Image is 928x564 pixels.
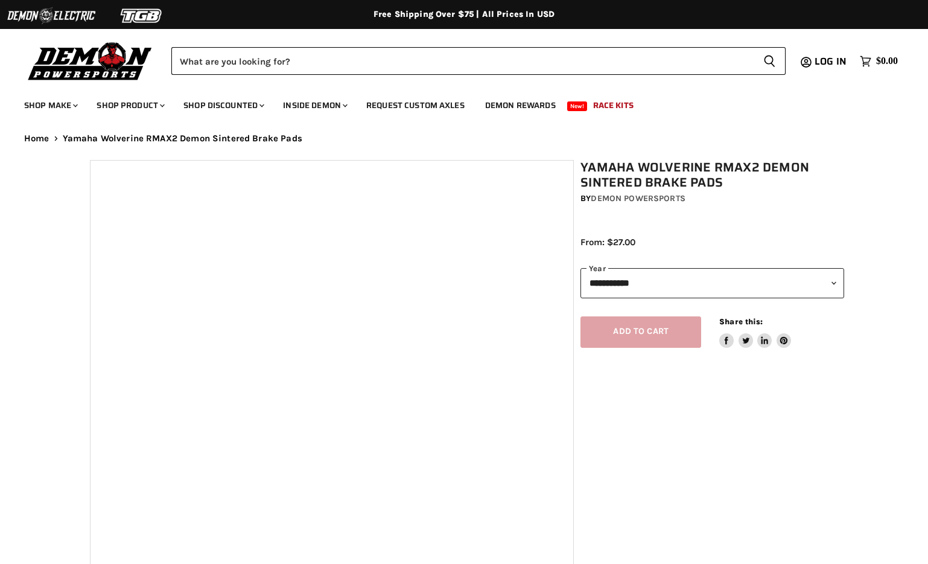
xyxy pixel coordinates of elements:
[357,93,474,118] a: Request Custom Axles
[580,192,844,205] div: by
[754,47,786,75] button: Search
[876,56,898,67] span: $0.00
[63,133,302,144] span: Yamaha Wolverine RMAX2 Demon Sintered Brake Pads
[809,56,854,67] a: Log in
[6,4,97,27] img: Demon Electric Logo 2
[15,88,895,118] ul: Main menu
[854,53,904,70] a: $0.00
[580,160,844,190] h1: Yamaha Wolverine RMAX2 Demon Sintered Brake Pads
[274,93,355,118] a: Inside Demon
[171,47,754,75] input: Search
[719,317,763,326] span: Share this:
[580,268,844,298] select: year
[15,93,85,118] a: Shop Make
[580,237,635,248] span: From: $27.00
[584,93,643,118] a: Race Kits
[591,193,685,203] a: Demon Powersports
[567,101,588,111] span: New!
[97,4,187,27] img: TGB Logo 2
[815,54,847,69] span: Log in
[87,93,172,118] a: Shop Product
[174,93,272,118] a: Shop Discounted
[24,39,156,82] img: Demon Powersports
[24,133,49,144] a: Home
[476,93,565,118] a: Demon Rewards
[719,316,791,348] aside: Share this:
[171,47,786,75] form: Product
